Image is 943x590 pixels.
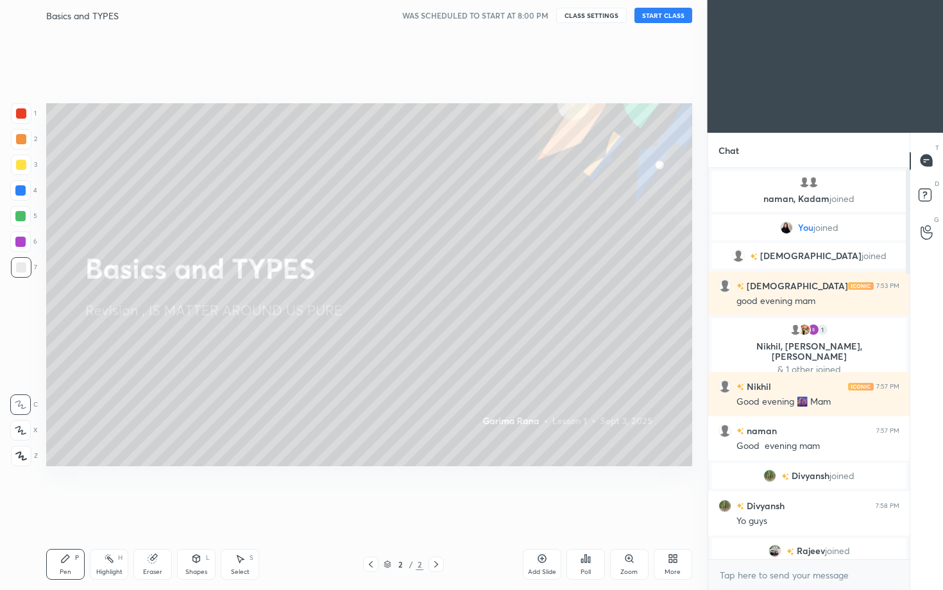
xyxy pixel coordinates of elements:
img: no-rating-badge.077c3623.svg [736,428,744,435]
img: default.png [807,176,820,189]
img: default.png [798,176,811,189]
div: 2 [394,560,407,568]
div: 6 [10,232,37,252]
p: T [935,143,939,153]
p: D [935,179,939,189]
p: G [934,215,939,224]
h6: Nikhil [744,380,771,393]
img: 263bd4893d0d45f69ecaf717666c2383.jpg [779,221,792,234]
div: 7:57 PM [876,426,899,434]
button: START CLASS [634,8,692,23]
p: naman, Kadam [719,194,899,204]
div: 2 [416,559,423,570]
div: Add Slide [528,569,556,575]
div: 3 [11,155,37,175]
div: 7:53 PM [876,282,899,289]
img: 08e885829a224f4db9fd1cbe1e47c23f.jpg [763,469,776,482]
span: You [797,223,813,233]
div: Poll [581,569,591,575]
img: no-rating-badge.077c3623.svg [736,283,744,290]
div: 7 [11,257,37,278]
div: Z [11,446,38,466]
img: default.png [718,380,731,392]
p: Nikhil, [PERSON_NAME], [PERSON_NAME] [719,341,899,362]
img: 935a4eb73b5a49dcbdbc37a32d4136c1.jpg [798,323,811,336]
img: default.png [718,424,731,437]
button: CLASS SETTINGS [556,8,627,23]
div: Highlight [96,569,123,575]
span: joined [861,251,886,261]
div: 1 [816,323,829,336]
img: no-rating-badge.077c3623.svg [736,503,744,510]
p: Chat [708,133,749,167]
div: Shapes [185,569,207,575]
div: 7:57 PM [876,382,899,390]
img: no-rating-badge.077c3623.svg [749,253,757,260]
img: no-rating-badge.077c3623.svg [736,383,744,391]
h6: naman [744,424,777,437]
span: Rajeev [796,546,824,556]
div: Pen [60,569,71,575]
div: H [118,555,123,561]
div: Yo guys [736,515,899,528]
div: 1 [11,103,37,124]
span: Divyansh [792,471,829,481]
div: Select [231,569,250,575]
h6: [DEMOGRAPHIC_DATA] [744,279,848,292]
div: P [75,555,79,561]
p: & 1 other joined [719,364,899,375]
h5: WAS SCHEDULED TO START AT 8:00 PM [402,10,548,21]
div: grid [708,168,910,559]
img: default.png [789,323,802,336]
div: Eraser [143,569,162,575]
div: 4 [10,180,37,201]
span: joined [829,471,854,481]
div: More [665,569,681,575]
span: joined [824,546,849,556]
span: [DEMOGRAPHIC_DATA] [760,251,861,261]
span: joined [829,192,854,205]
img: default.png [731,249,744,262]
div: C [10,394,38,415]
h6: Divyansh [744,499,785,512]
div: 5 [10,206,37,226]
div: S [250,555,253,561]
div: Good evening 🌆 Mam [736,396,899,409]
img: 3 [768,544,781,557]
div: / [409,560,413,568]
img: iconic-light.a09c19a4.png [848,382,874,390]
div: Zoom [620,569,638,575]
div: good evening mam [736,295,899,308]
div: 7:58 PM [876,501,899,509]
img: no-rating-badge.077c3623.svg [786,548,794,555]
img: default.png [718,279,731,292]
div: L [206,555,210,561]
img: iconic-light.a09c19a4.png [848,282,874,289]
span: joined [813,223,838,233]
img: no-rating-badge.077c3623.svg [781,473,789,480]
div: X [10,420,38,441]
img: 08e885829a224f4db9fd1cbe1e47c23f.jpg [718,499,731,512]
div: Good evening mam [736,440,899,453]
img: 3 [807,323,820,336]
div: 2 [11,129,37,149]
h4: Basics and TYPES [46,10,119,22]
